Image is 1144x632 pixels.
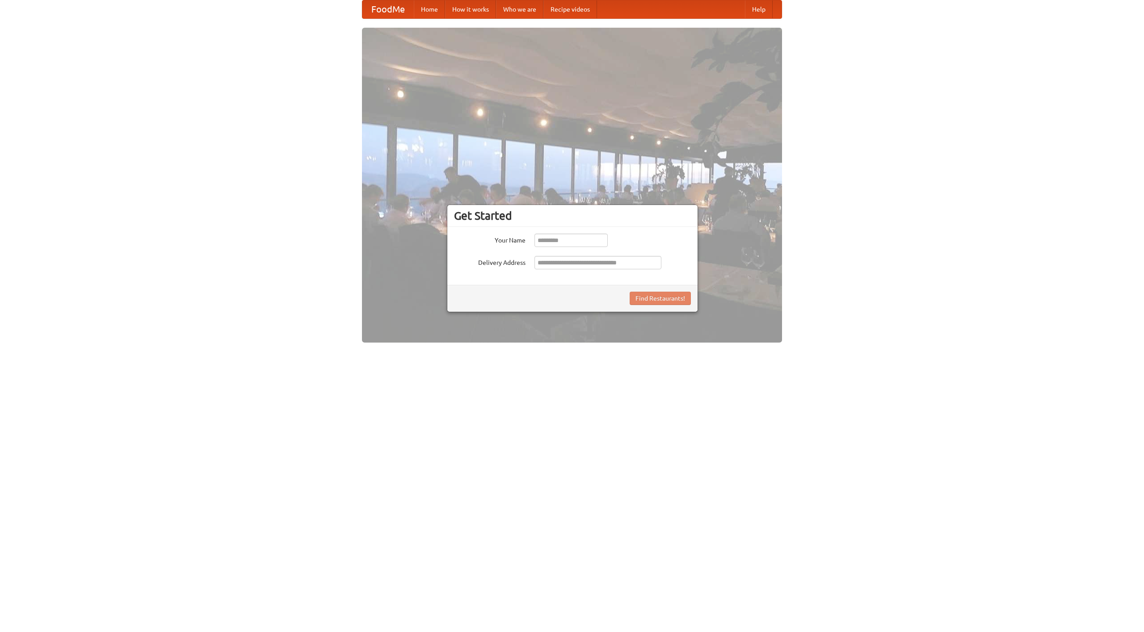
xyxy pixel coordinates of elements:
a: How it works [445,0,496,18]
a: FoodMe [362,0,414,18]
a: Recipe videos [543,0,597,18]
label: Delivery Address [454,256,526,267]
button: Find Restaurants! [630,292,691,305]
label: Your Name [454,234,526,245]
h3: Get Started [454,209,691,222]
a: Who we are [496,0,543,18]
a: Home [414,0,445,18]
a: Help [745,0,773,18]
